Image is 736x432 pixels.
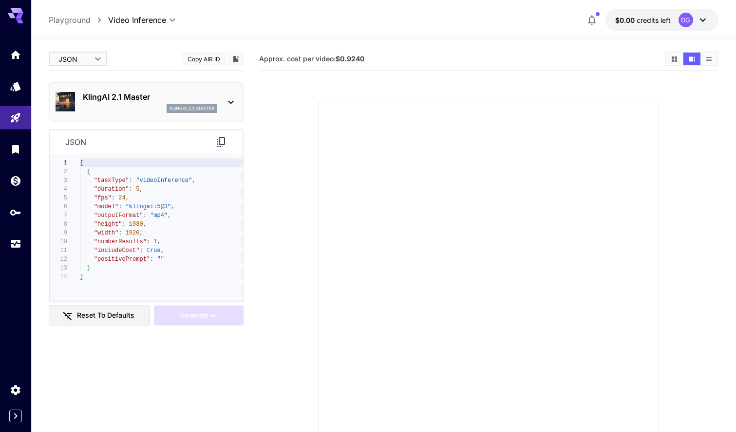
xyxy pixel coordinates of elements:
div: 12 [50,255,67,264]
span: "width" [94,230,118,236]
button: Copy AIR ID [182,52,226,66]
div: DG [679,13,693,27]
div: 5 [50,194,67,202]
div: 11 [50,246,67,255]
div: 4 [50,185,67,194]
span: , [140,230,143,236]
span: "taskType" [94,177,129,184]
span: : [129,177,132,184]
div: $0.00 [615,15,671,25]
span: , [161,247,164,254]
div: 3 [50,176,67,185]
div: Models [10,77,21,90]
div: 1 [50,159,67,167]
span: 1920 [126,230,140,236]
span: ] [80,273,83,280]
a: Playground [49,14,91,26]
span: : [118,203,122,210]
span: "fps" [94,195,112,201]
span: "videoInference" [136,177,192,184]
span: : [150,256,153,263]
span: } [87,265,91,271]
span: "klingai:5@3" [126,203,171,210]
span: 24 [118,195,125,201]
span: "duration" [94,186,129,193]
div: 2 [50,167,67,176]
p: json [65,136,86,148]
span: 1 [153,238,157,245]
button: Add to library [231,53,240,65]
button: Expand sidebar [9,410,22,422]
span: : [147,238,150,245]
div: Library [10,143,21,155]
span: "numberResults" [94,238,147,245]
span: JSON [58,54,89,64]
div: Settings [10,384,21,396]
span: Approx. cost per video: [259,54,364,63]
b: $0.9240 [336,54,364,63]
span: "includeCost" [94,247,140,254]
div: Playground [10,112,21,124]
span: , [192,177,196,184]
span: "model" [94,203,118,210]
span: : [118,230,122,236]
div: Usage [10,238,21,250]
span: Video Inference [108,14,166,26]
span: , [168,212,171,219]
span: "mp4" [150,212,168,219]
div: 7 [50,211,67,220]
p: klingai_2_1_master [170,105,214,112]
span: 1080 [129,221,143,228]
div: KlingAI 2.1 Masterklingai_2_1_master [56,87,237,117]
span: , [157,238,161,245]
span: , [171,203,174,210]
span: "height" [94,221,122,228]
div: Show videos in grid viewShow videos in video viewShow videos in list view [665,52,718,66]
div: 8 [50,220,67,229]
span: $0.00 [615,16,637,24]
span: : [112,195,115,201]
p: KlingAI 2.1 Master [83,91,217,103]
div: 10 [50,237,67,246]
span: : [122,221,126,228]
span: : [129,186,132,193]
div: 14 [50,272,67,281]
span: , [140,186,143,193]
button: $0.00DG [605,9,718,31]
span: 5 [136,186,139,193]
span: "positivePrompt" [94,256,150,263]
div: 9 [50,229,67,237]
div: Home [10,49,21,61]
button: Show videos in video view [683,53,700,65]
span: : [143,212,147,219]
span: "outputFormat" [94,212,143,219]
button: Reset to defaults [49,306,150,325]
nav: breadcrumb [49,14,108,26]
div: 6 [50,202,67,211]
div: Wallet [10,175,21,187]
div: API Keys [10,206,21,218]
span: [ [80,160,83,166]
span: "" [157,256,164,263]
button: Show videos in grid view [666,53,683,65]
span: credits left [637,16,671,24]
span: , [143,221,147,228]
span: true [147,247,161,254]
div: 13 [50,264,67,272]
span: , [126,195,129,201]
span: : [140,247,143,254]
span: { [87,168,91,175]
button: Show videos in list view [700,53,717,65]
